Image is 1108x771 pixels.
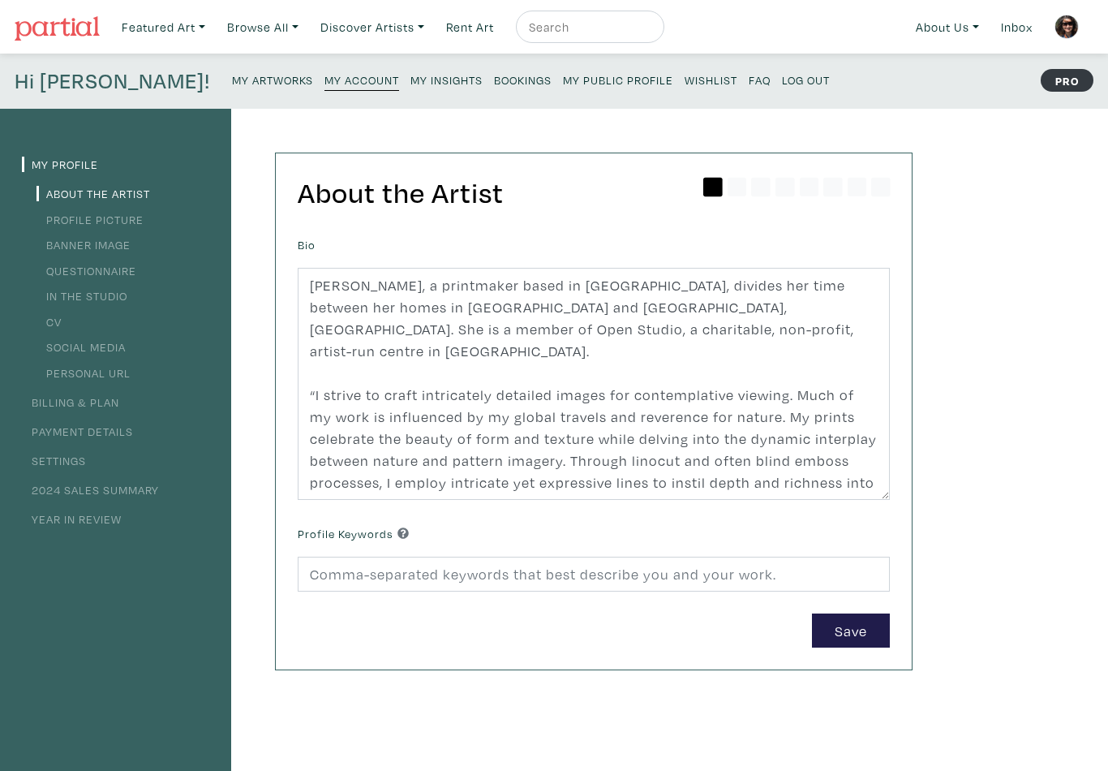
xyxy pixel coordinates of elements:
small: My Artworks [232,72,313,88]
input: Search [527,17,649,37]
a: Log Out [782,68,830,90]
a: Banner Image [37,237,131,252]
textarea: [PERSON_NAME], a printmaker based in [GEOGRAPHIC_DATA], divides her time between her homes in [GE... [298,268,890,500]
a: My Account [324,68,399,91]
label: Bio [298,236,316,254]
small: Wishlist [685,72,737,88]
a: Settings [22,453,86,468]
a: About the Artist [37,186,150,201]
a: Rent Art [439,11,501,44]
a: Personal URL [37,365,131,381]
a: Questionnaire [37,263,136,278]
a: Social Media [37,339,126,355]
small: Log Out [782,72,830,88]
a: My Profile [22,157,98,172]
a: Payment Details [22,424,133,439]
a: In the Studio [37,288,127,304]
a: FAQ [749,68,771,90]
a: Discover Artists [313,11,432,44]
label: Profile Keywords [298,525,409,543]
a: Bookings [494,68,552,90]
a: About Us [908,11,986,44]
a: Wishlist [685,68,737,90]
small: My Insights [410,72,483,88]
input: Comma-separated keywords that best describe you and your work. [298,557,890,592]
a: My Insights [410,68,483,90]
a: Browse All [220,11,306,44]
a: Featured Art [114,11,213,44]
a: My Public Profile [563,68,673,90]
small: Bookings [494,72,552,88]
small: FAQ [749,72,771,88]
img: phpThumb.php [1054,15,1079,39]
a: My Artworks [232,68,313,90]
h2: About the Artist [298,175,890,210]
a: Profile Picture [37,212,144,227]
a: Billing & Plan [22,394,119,410]
strong: PRO [1041,69,1093,92]
h4: Hi [PERSON_NAME]! [15,68,210,94]
a: CV [37,314,62,330]
a: Year in Review [22,511,122,527]
a: Inbox [994,11,1040,44]
small: My Account [324,72,399,88]
a: 2024 Sales Summary [22,482,159,497]
button: Save [812,614,890,648]
small: My Public Profile [563,72,673,88]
